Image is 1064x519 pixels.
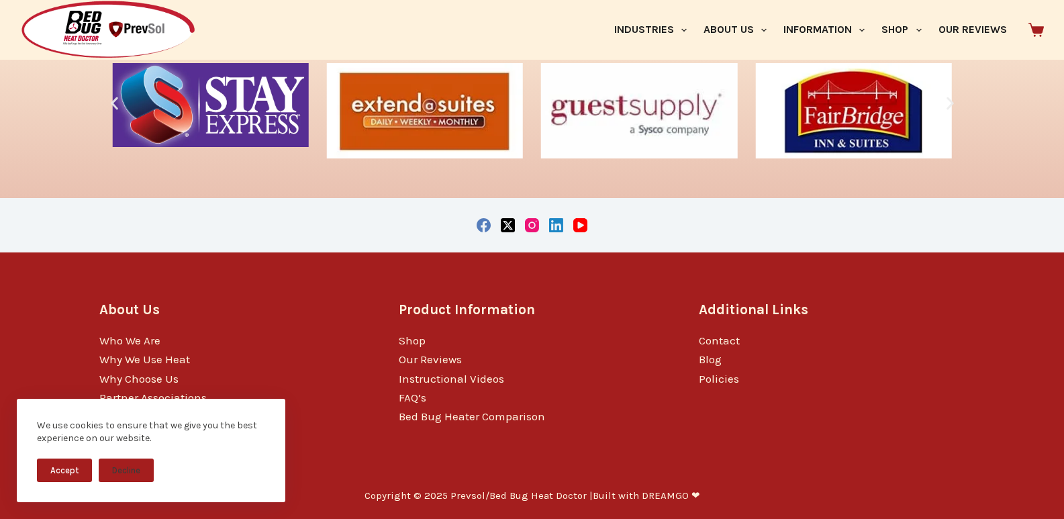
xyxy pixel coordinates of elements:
div: 4 / 10 [534,56,744,171]
a: FAQ’s [399,391,426,404]
a: Instructional Videos [399,372,504,385]
a: Policies [699,372,739,385]
a: Facebook [477,218,491,232]
button: Decline [99,459,154,482]
p: Copyright © 2025 Prevsol/Bed Bug Heat Doctor | [365,489,700,503]
a: Contact [699,334,740,347]
div: Next slide [942,95,959,112]
div: We use cookies to ensure that we give you the best experience on our website. [37,419,265,445]
button: Accept [37,459,92,482]
a: LinkedIn [549,218,563,232]
div: 5 / 10 [748,56,958,171]
a: Instagram [525,218,539,232]
h3: Product Information [399,299,665,320]
a: Shop [399,334,426,347]
h3: About Us [99,299,366,320]
div: Previous slide [106,95,123,112]
a: Partner Associations [99,391,207,404]
div: 3 / 10 [320,56,530,171]
button: Open LiveChat chat widget [11,5,51,46]
a: Bed Bug Heater Comparison [399,410,545,423]
h3: Additional Links [699,299,965,320]
a: Built with DREAMGO ❤ [593,489,700,502]
a: YouTube [573,218,587,232]
a: Blog [699,352,722,366]
a: Our Reviews [399,352,462,366]
a: Why Choose Us [99,372,179,385]
a: X (Twitter) [501,218,515,232]
a: Who We Are [99,334,160,347]
div: 2 / 10 [106,56,316,171]
a: Why We Use Heat [99,352,190,366]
